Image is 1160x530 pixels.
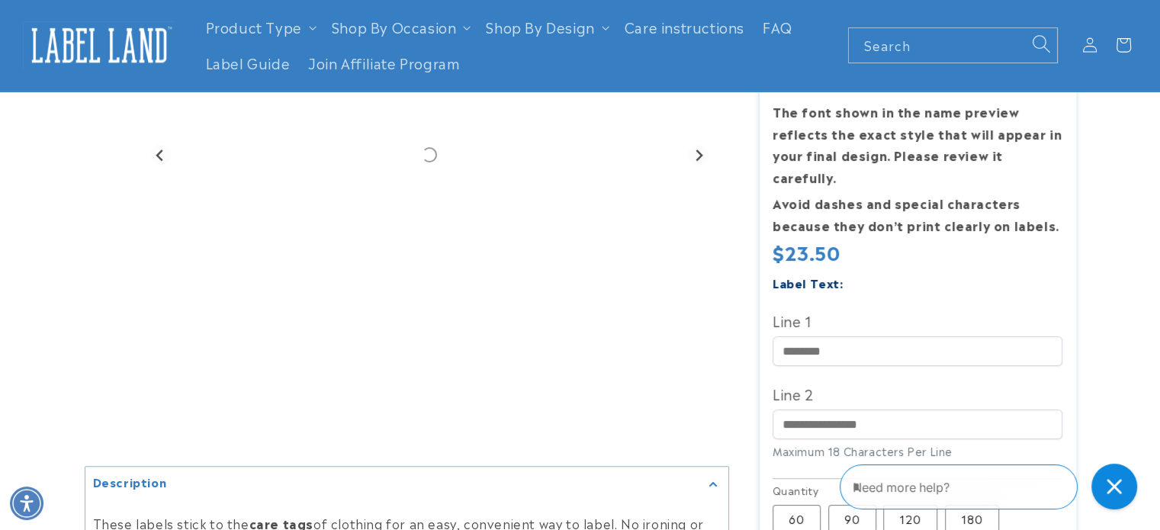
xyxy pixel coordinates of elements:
[206,54,291,72] span: Label Guide
[773,444,1062,460] div: Maximum 18 Characters Per Line
[206,17,302,37] a: Product Type
[18,16,182,75] a: Label Land
[773,102,1062,186] strong: The font shown in the name preview reflects the exact style that will appear in your final design...
[763,18,792,36] span: FAQ
[773,240,840,264] span: $23.50
[85,94,138,147] div: Go to slide 6
[93,474,167,490] h2: Description
[486,17,594,37] a: Shop By Design
[299,45,469,81] a: Join Affiliate Program
[773,194,1059,234] strong: Avoid dashes and special characters because they don’t print clearly on labels.
[773,308,1062,332] label: Line 1
[150,145,171,165] button: Previous slide
[840,458,1145,515] iframe: Gorgias Floating Chat
[197,9,323,45] summary: Product Type
[773,274,843,291] label: Label Text:
[773,483,820,499] legend: Quantity
[332,18,457,36] span: Shop By Occasion
[323,9,477,45] summary: Shop By Occasion
[754,9,802,45] a: FAQ
[197,45,300,81] a: Label Guide
[773,381,1062,406] label: Line 2
[477,9,615,45] summary: Shop By Design
[10,487,43,520] div: Accessibility Menu
[308,54,460,72] span: Join Affiliate Program
[625,18,744,36] span: Care instructions
[688,145,709,165] button: Next slide
[85,467,728,501] summary: Description
[615,9,754,45] a: Care instructions
[1024,27,1058,61] button: Search
[23,21,175,69] img: Label Land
